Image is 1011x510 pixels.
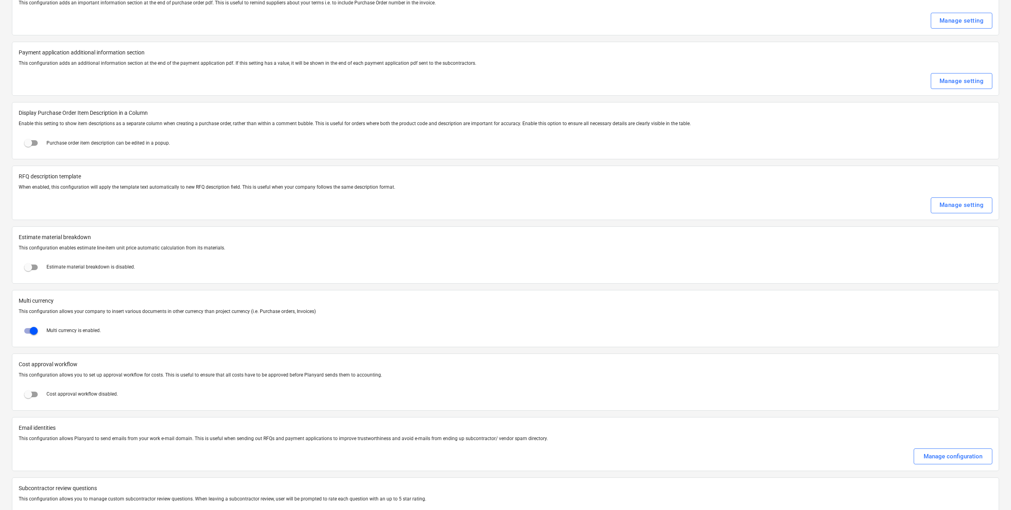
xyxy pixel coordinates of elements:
p: RFQ description template [19,172,992,181]
p: This configuration allows you to set up approval workflow for costs. This is useful to ensure tha... [19,372,992,379]
div: Manage configuration [924,451,982,462]
div: Manage setting [939,15,984,26]
p: This configuration allows Planyard to send emails from your work e-mail domain. This is useful wh... [19,435,992,442]
button: Manage setting [931,73,992,89]
p: This configuration adds an additional information section at the end of the payment application p... [19,60,992,67]
p: When enabled, this configuration will apply the template text automatically to new RFQ descriptio... [19,184,992,191]
span: Multi currency [19,297,992,305]
button: Manage configuration [914,448,992,464]
p: This configuration allows your company to insert various documents in other currency than project... [19,308,992,315]
iframe: Chat Widget [971,472,1011,510]
p: Multi currency is enabled. [46,327,101,334]
div: Manage setting [939,200,984,210]
p: Cost approval workflow disabled. [46,391,118,398]
p: Purchase order item description can be edited in a popup. [46,140,170,147]
div: Manage setting [939,76,984,86]
p: This configuration enables estimate line-item unit price automatic calculation from its materials. [19,245,992,251]
button: Manage setting [931,13,992,29]
span: Display Purchase Order Item Description in a Column [19,109,992,117]
p: Email identities [19,424,992,432]
p: This configuration allows you to manage custom subcontractor review questions. When leaving a sub... [19,496,992,502]
p: Subcontractor review questions [19,484,992,493]
button: Manage setting [931,197,992,213]
p: Enable this setting to show item descriptions as a separate column when creating a purchase order... [19,120,992,127]
p: Cost approval workflow [19,360,992,369]
p: Payment application additional information section [19,48,992,57]
span: Estimate material breakdown [19,233,992,241]
p: Estimate material breakdown is disabled. [46,264,135,270]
